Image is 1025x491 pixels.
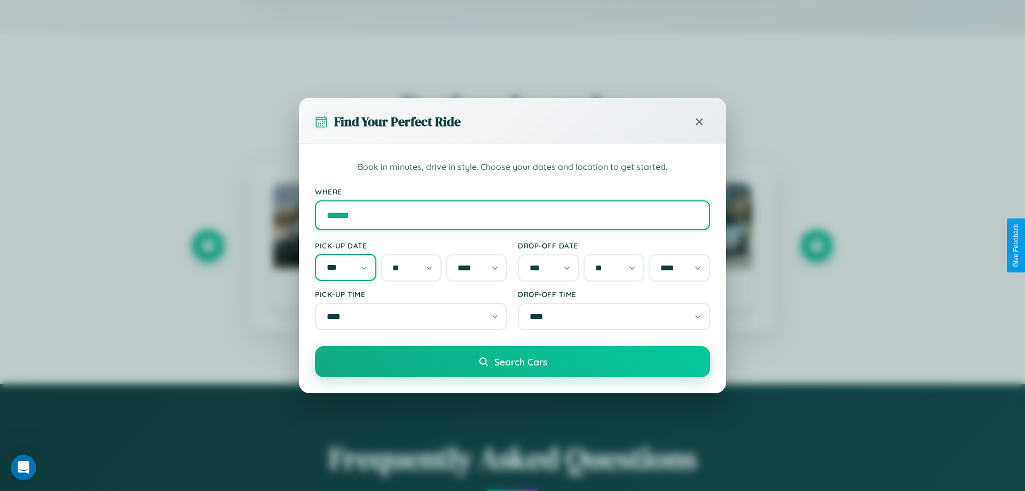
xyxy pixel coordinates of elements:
label: Drop-off Time [518,290,710,299]
p: Book in minutes, drive in style. Choose your dates and location to get started. [315,160,710,174]
h3: Find Your Perfect Ride [334,113,461,130]
label: Pick-up Date [315,241,507,250]
label: Drop-off Date [518,241,710,250]
label: Pick-up Time [315,290,507,299]
button: Search Cars [315,346,710,377]
span: Search Cars [494,356,547,368]
label: Where [315,187,710,196]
